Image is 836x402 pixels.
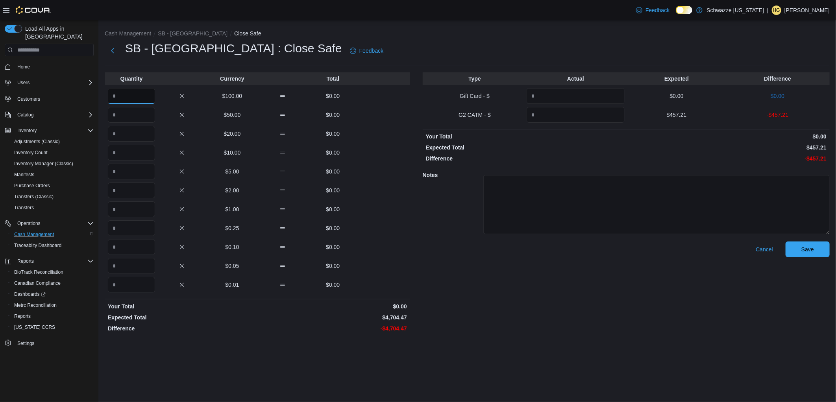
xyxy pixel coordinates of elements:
input: Quantity [108,88,155,104]
button: Transfers [8,202,97,213]
button: Users [14,78,33,87]
button: Save [786,242,830,257]
p: -$457.21 [628,155,827,162]
p: $0.00 [309,149,357,157]
p: Difference [108,325,256,332]
span: Traceabilty Dashboard [11,241,94,250]
span: Purchase Orders [14,183,50,189]
p: -$457.21 [729,111,827,119]
nav: Complex example [5,58,94,369]
button: Catalog [14,110,37,120]
span: Home [17,64,30,70]
a: [US_STATE] CCRS [11,323,58,332]
button: Operations [14,219,44,228]
span: Cancel [756,245,773,253]
span: BioTrack Reconciliation [14,269,63,275]
button: Metrc Reconciliation [8,300,97,311]
button: Inventory Count [8,147,97,158]
div: Hunter Grundman [772,6,781,15]
button: Catalog [2,109,97,120]
p: Schwazze [US_STATE] [707,6,764,15]
span: Operations [17,220,41,227]
span: Settings [14,338,94,348]
span: Dashboards [14,291,46,297]
span: Catalog [17,112,33,118]
span: Traceabilty Dashboard [14,242,61,249]
input: Quantity [108,220,155,236]
span: Dashboards [11,290,94,299]
button: Reports [14,256,37,266]
button: Next [105,43,120,59]
p: Expected Total [108,313,256,321]
p: $1.00 [209,205,256,213]
p: $0.25 [209,224,256,232]
p: $0.10 [209,243,256,251]
span: Manifests [11,170,94,179]
span: Feedback [645,6,670,14]
input: Quantity [108,201,155,217]
span: Save [801,245,814,253]
button: Purchase Orders [8,180,97,191]
input: Quantity [108,258,155,274]
a: Feedback [633,2,673,18]
a: Inventory Manager (Classic) [11,159,76,168]
span: Transfers (Classic) [14,194,54,200]
p: $457.21 [628,111,726,119]
span: Adjustments (Classic) [11,137,94,146]
a: Transfers [11,203,37,212]
input: Quantity [108,183,155,198]
button: BioTrack Reconciliation [8,267,97,278]
input: Quantity [108,277,155,293]
p: Expected Total [426,144,625,151]
p: $0.00 [309,243,357,251]
button: Customers [2,93,97,104]
button: Users [2,77,97,88]
span: Cash Management [14,231,54,238]
p: $10.00 [209,149,256,157]
button: Close Safe [234,30,261,37]
span: Reports [17,258,34,264]
p: Total [309,75,357,83]
a: Home [14,62,33,72]
button: Cash Management [105,30,151,37]
p: $0.00 [309,262,357,270]
button: Manifests [8,169,97,180]
span: Reports [14,256,94,266]
a: Dashboards [11,290,49,299]
span: Transfers [14,205,34,211]
p: Actual [527,75,625,83]
button: Transfers (Classic) [8,191,97,202]
button: SB - [GEOGRAPHIC_DATA] [158,30,227,37]
p: Gift Card - $ [426,92,524,100]
a: BioTrack Reconciliation [11,267,67,277]
a: Metrc Reconciliation [11,301,60,310]
a: Traceabilty Dashboard [11,241,65,250]
p: [PERSON_NAME] [784,6,830,15]
p: Type [426,75,524,83]
button: Traceabilty Dashboard [8,240,97,251]
a: Manifests [11,170,37,179]
span: Inventory Count [14,149,48,156]
p: $0.00 [628,92,726,100]
p: $0.01 [209,281,256,289]
a: Reports [11,312,34,321]
p: $4,704.47 [259,313,407,321]
p: $0.00 [309,130,357,138]
a: Transfers (Classic) [11,192,57,201]
span: HG [773,6,780,15]
span: Reports [11,312,94,321]
button: Inventory [2,125,97,136]
a: Inventory Count [11,148,51,157]
button: [US_STATE] CCRS [8,322,97,333]
span: Inventory Count [11,148,94,157]
span: Settings [17,340,34,347]
input: Quantity [108,239,155,255]
span: Adjustments (Classic) [14,138,60,145]
p: Your Total [426,133,625,140]
p: $0.00 [309,92,357,100]
span: Operations [14,219,94,228]
span: Feedback [359,47,383,55]
span: [US_STATE] CCRS [14,324,55,330]
button: Operations [2,218,97,229]
h1: SB - [GEOGRAPHIC_DATA] : Close Safe [125,41,342,56]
